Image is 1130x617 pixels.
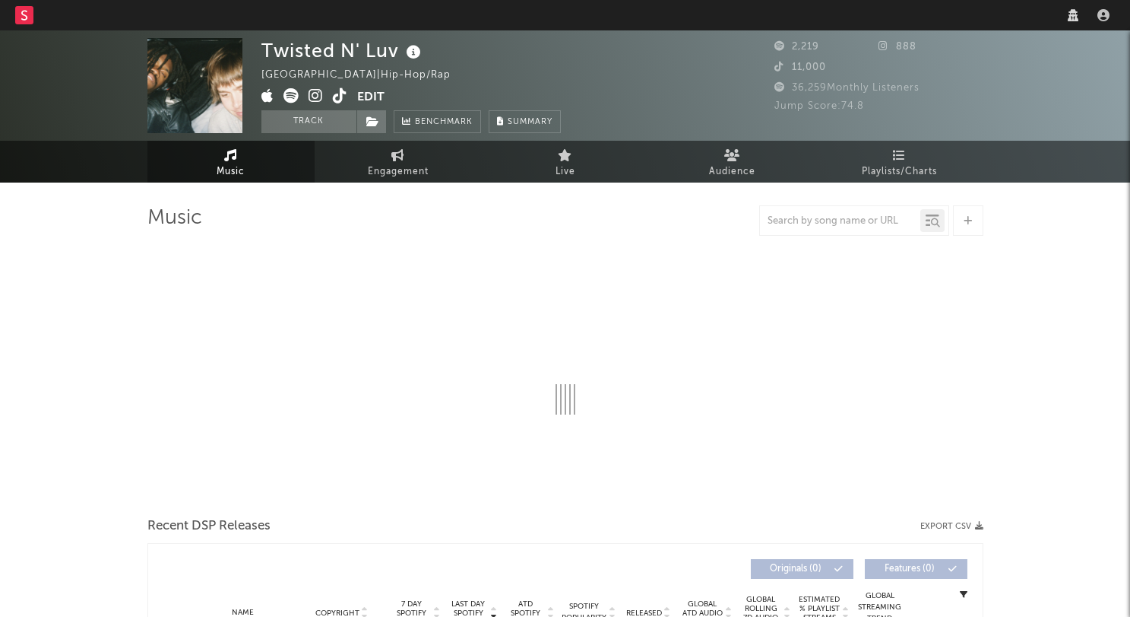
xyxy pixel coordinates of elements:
[261,110,356,133] button: Track
[774,62,826,72] span: 11,000
[482,141,649,183] a: Live
[774,42,819,52] span: 2,219
[556,163,575,181] span: Live
[147,517,271,536] span: Recent DSP Releases
[368,163,429,181] span: Engagement
[261,38,425,63] div: Twisted N' Luv
[649,141,816,183] a: Audience
[415,113,473,132] span: Benchmark
[217,163,245,181] span: Music
[878,42,916,52] span: 888
[147,141,315,183] a: Music
[357,88,385,107] button: Edit
[761,565,831,574] span: Originals ( 0 )
[865,559,967,579] button: Features(0)
[315,141,482,183] a: Engagement
[774,83,920,93] span: 36,259 Monthly Listeners
[920,522,983,531] button: Export CSV
[508,118,552,126] span: Summary
[394,110,481,133] a: Benchmark
[862,163,937,181] span: Playlists/Charts
[751,559,853,579] button: Originals(0)
[709,163,755,181] span: Audience
[774,101,864,111] span: Jump Score: 74.8
[816,141,983,183] a: Playlists/Charts
[875,565,945,574] span: Features ( 0 )
[489,110,561,133] button: Summary
[261,66,468,84] div: [GEOGRAPHIC_DATA] | Hip-Hop/Rap
[760,215,920,227] input: Search by song name or URL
